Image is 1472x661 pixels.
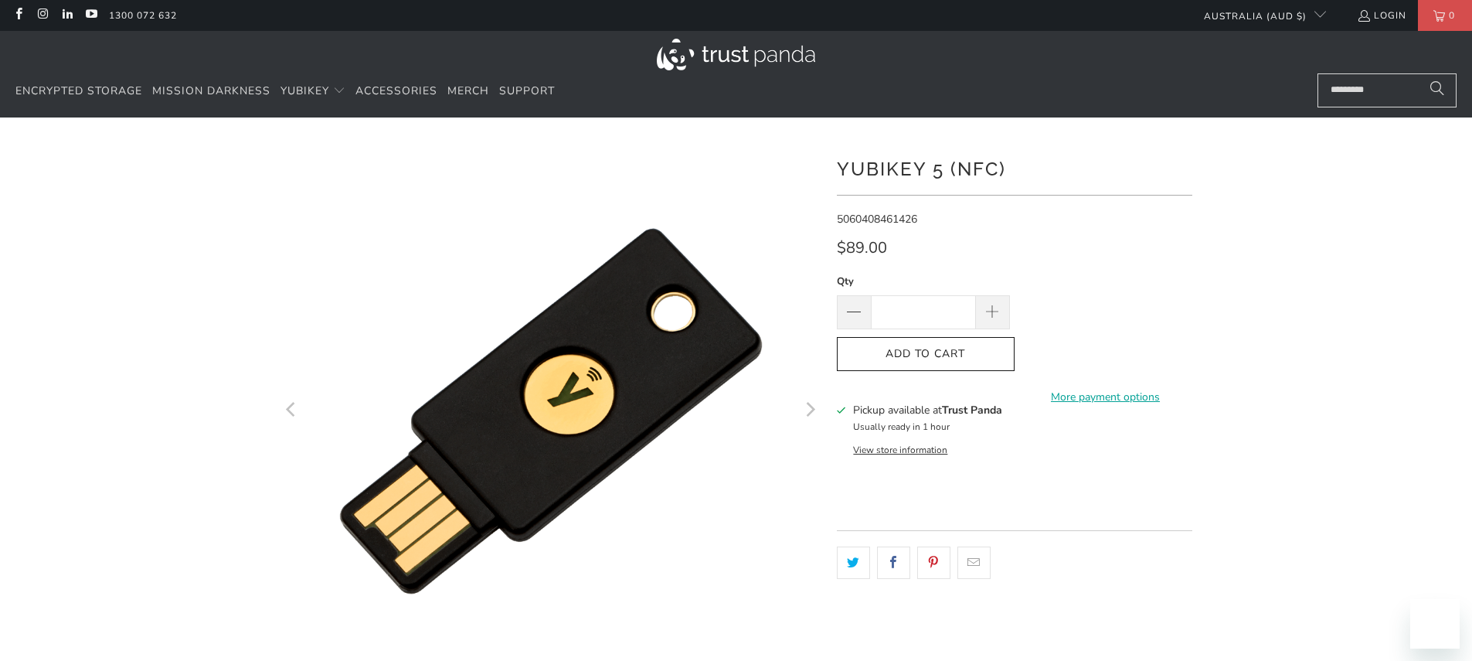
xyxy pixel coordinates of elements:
a: Trust Panda Australia on LinkedIn [60,9,73,22]
span: Mission Darkness [152,83,270,98]
span: Merch [447,83,489,98]
a: Share this on Pinterest [917,547,950,579]
a: Merch [447,73,489,110]
button: Search [1418,73,1457,107]
a: Share this on Facebook [877,547,910,579]
a: Mission Darkness [152,73,270,110]
label: Qty [837,273,1010,290]
a: Encrypted Storage [15,73,142,110]
span: $89.00 [837,237,887,258]
a: Accessories [355,73,437,110]
span: Support [499,83,555,98]
button: View store information [853,444,947,456]
span: Encrypted Storage [15,83,142,98]
small: Usually ready in 1 hour [853,421,950,433]
a: Email this to a friend [957,547,991,579]
b: Trust Panda [942,403,1002,417]
a: 1300 072 632 [109,7,177,24]
a: More payment options [1019,389,1192,406]
input: Search... [1317,73,1457,107]
a: Login [1357,7,1406,24]
h1: YubiKey 5 (NFC) [837,152,1192,183]
h3: Pickup available at [853,402,1002,418]
summary: YubiKey [280,73,345,110]
nav: Translation missing: en.navigation.header.main_nav [15,73,555,110]
a: Trust Panda Australia on YouTube [84,9,97,22]
a: Share this on Twitter [837,547,870,579]
span: 5060408461426 [837,212,917,227]
a: Trust Panda Australia on Instagram [36,9,49,22]
span: Add to Cart [853,348,998,361]
iframe: Button to launch messaging window [1410,599,1460,649]
a: Trust Panda Australia on Facebook [12,9,25,22]
img: Trust Panda Australia [657,39,815,70]
button: Add to Cart [837,337,1015,372]
span: Accessories [355,83,437,98]
a: Support [499,73,555,110]
span: YubiKey [280,83,329,98]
